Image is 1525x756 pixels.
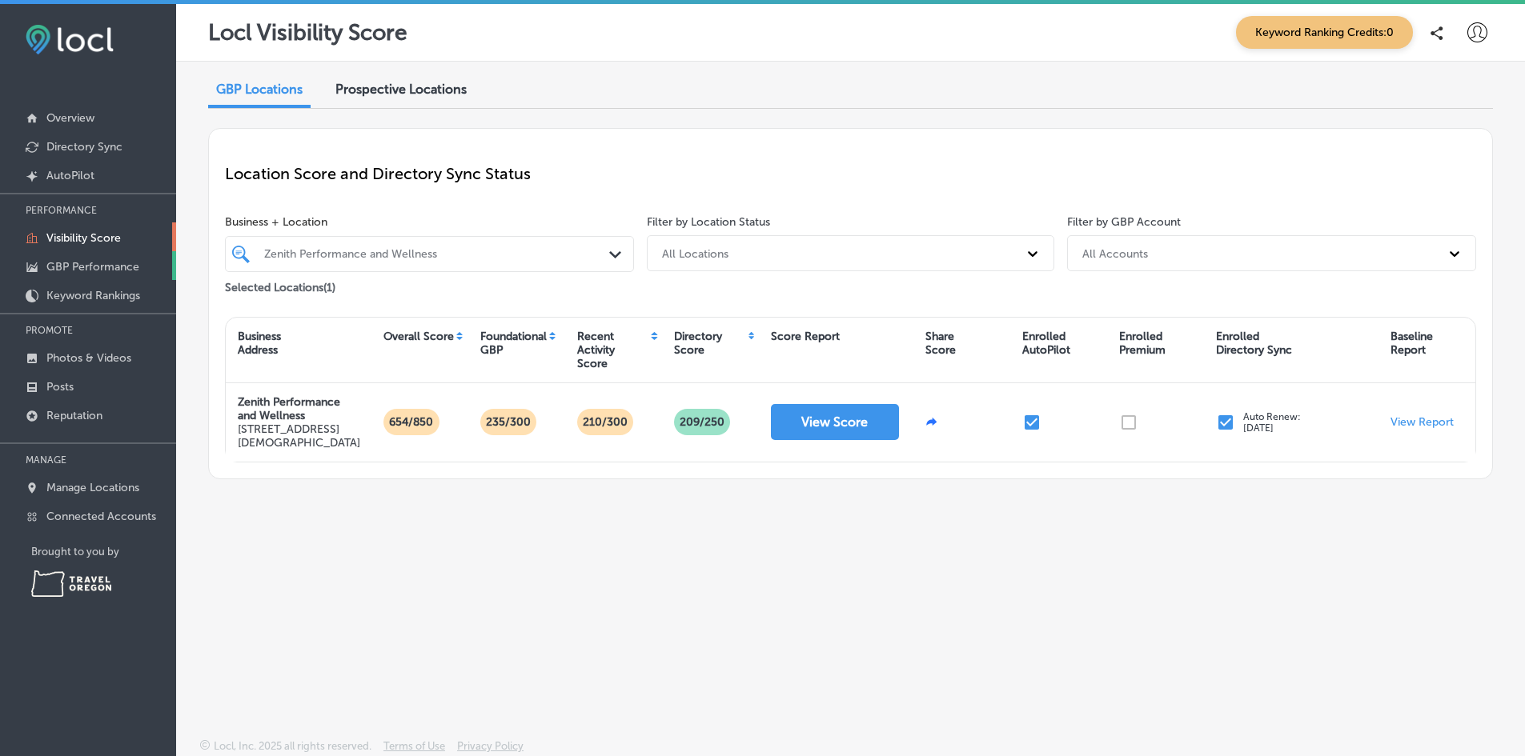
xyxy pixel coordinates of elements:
img: Travel Oregon [31,570,111,597]
p: Reputation [46,409,102,422]
div: Enrolled AutoPilot [1022,330,1070,357]
p: Location Score and Directory Sync Status [225,164,1476,183]
p: Manage Locations [46,481,139,494]
div: Baseline Report [1391,330,1433,357]
p: Photos & Videos [46,351,131,365]
div: Recent Activity Score [577,330,649,370]
div: Enrolled Premium [1119,330,1166,357]
p: Keyword Rankings [46,289,140,302]
strong: Zenith Performance and Wellness [238,395,340,422]
div: Foundational GBP [480,330,547,357]
a: View Report [1391,415,1454,429]
p: 235/300 [480,409,537,435]
div: All Locations [662,246,728,260]
button: View Score [771,404,899,440]
span: GBP Locations [216,82,303,97]
span: Keyword Ranking Credits: 0 [1236,16,1413,49]
label: Filter by GBP Account [1067,215,1181,229]
div: All Accounts [1082,246,1148,260]
p: 210/300 [576,409,634,435]
p: Overview [46,111,94,125]
p: Locl, Inc. 2025 all rights reserved. [214,740,371,752]
span: Prospective Locations [335,82,467,97]
p: 654/850 [383,409,439,435]
div: Business Address [238,330,281,357]
p: Locl Visibility Score [208,19,407,46]
p: [STREET_ADDRESS][DEMOGRAPHIC_DATA] [238,422,360,450]
p: GBP Performance [46,260,139,274]
p: Brought to you by [31,546,176,558]
div: Score Report [771,330,840,343]
p: Directory Sync [46,140,122,154]
p: AutoPilot [46,169,94,182]
p: Visibility Score [46,231,121,245]
div: Enrolled Directory Sync [1216,330,1292,357]
img: fda3e92497d09a02dc62c9cd864e3231.png [26,25,114,54]
div: Share Score [925,330,956,357]
p: Posts [46,380,74,394]
p: Auto Renew: [DATE] [1243,411,1301,434]
span: Business + Location [225,215,634,229]
p: Selected Locations ( 1 ) [225,274,335,294]
div: Overall Score [383,330,454,343]
p: Connected Accounts [46,510,156,523]
div: Directory Score [674,330,746,357]
div: Zenith Performance and Wellness [264,247,611,261]
label: Filter by Location Status [647,215,770,229]
p: 209 /250 [673,409,731,435]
